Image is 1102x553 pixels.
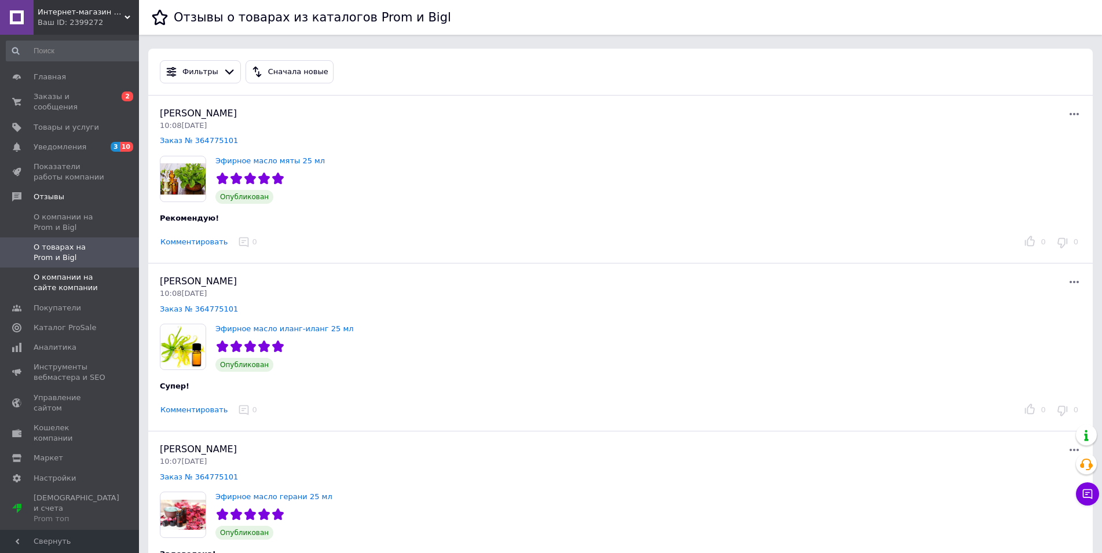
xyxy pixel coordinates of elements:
[160,136,238,145] a: Заказ № 364775101
[160,457,207,466] span: 10:07[DATE]
[6,41,143,61] input: Поиск
[246,60,334,83] button: Сначала новые
[120,142,133,152] span: 10
[160,214,219,222] span: Рекомендую!
[160,121,207,130] span: 10:08[DATE]
[34,272,107,293] span: О компании на сайте компании
[34,122,99,133] span: Товары и услуги
[34,142,86,152] span: Уведомления
[34,473,76,484] span: Настройки
[34,91,107,112] span: Заказы и сообщения
[160,404,228,416] button: Комментировать
[34,342,76,353] span: Аналитика
[215,190,273,204] span: Опубликован
[34,212,107,233] span: О компании на Prom и Bigl
[160,382,189,390] span: Супер!
[160,276,237,287] span: [PERSON_NAME]
[34,242,107,263] span: О товарах на Prom и Bigl
[38,7,125,17] span: Интернет-магазин "FreshOil"
[34,72,66,82] span: Главная
[34,162,107,182] span: Показатели работы компании
[215,358,273,372] span: Опубликован
[160,324,206,369] img: Эфирное масло иланг-иланг 25 мл
[215,156,325,165] a: Эфирное масло мяты 25 мл
[215,492,332,501] a: Эфирное масло герани 25 мл
[34,493,119,525] span: [DEMOGRAPHIC_DATA] и счета
[1076,482,1099,506] button: Чат с покупателем
[34,303,81,313] span: Покупатели
[266,66,331,78] div: Сначала новые
[34,423,107,444] span: Кошелек компании
[215,324,354,333] a: Эфирное масло иланг-иланг 25 мл
[34,323,96,333] span: Каталог ProSale
[34,192,64,202] span: Отзывы
[160,156,206,202] img: Эфирное масло мяты 25 мл
[174,10,451,24] h1: Отзывы о товарах из каталогов Prom и Bigl
[160,60,241,83] button: Фильтры
[160,108,237,119] span: [PERSON_NAME]
[34,514,119,524] div: Prom топ
[160,289,207,298] span: 10:08[DATE]
[34,453,63,463] span: Маркет
[160,305,238,313] a: Заказ № 364775101
[34,393,107,413] span: Управление сайтом
[122,91,133,101] span: 2
[160,492,206,537] img: Эфирное масло герани 25 мл
[180,66,221,78] div: Фильтры
[215,526,273,540] span: Опубликован
[160,236,228,248] button: Комментировать
[34,362,107,383] span: Инструменты вебмастера и SEO
[160,444,237,455] span: [PERSON_NAME]
[38,17,139,28] div: Ваш ID: 2399272
[160,473,238,481] a: Заказ № 364775101
[111,142,120,152] span: 3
